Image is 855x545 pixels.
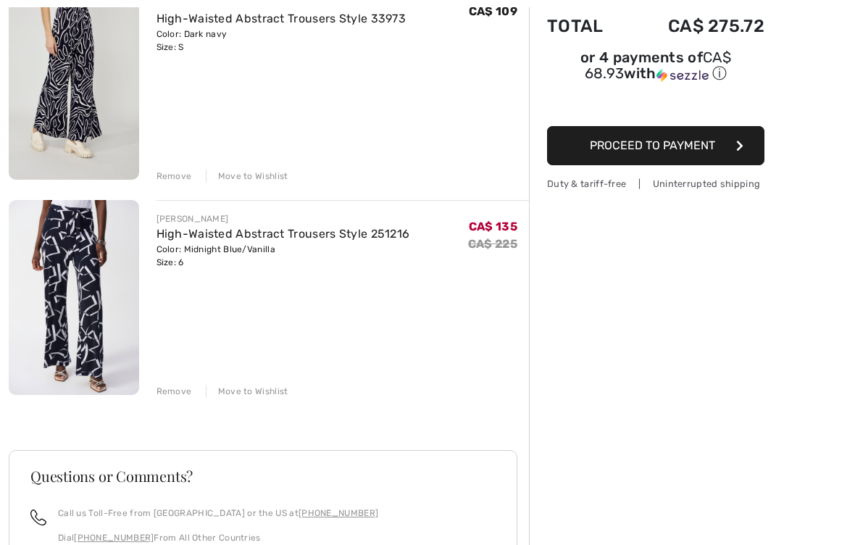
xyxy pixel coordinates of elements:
div: Remove [157,385,192,398]
div: Remove [157,170,192,183]
div: Move to Wishlist [206,170,288,183]
td: Total [547,1,627,51]
iframe: PayPal-paypal [547,88,764,121]
span: CA$ 135 [469,220,517,233]
p: Call us Toll-Free from [GEOGRAPHIC_DATA] or the US at [58,507,378,520]
div: or 4 payments of with [547,51,764,83]
div: Move to Wishlist [206,385,288,398]
a: High-Waisted Abstract Trousers Style 33973 [157,12,406,25]
s: CA$ 225 [468,237,517,251]
span: CA$ 109 [469,4,517,18]
a: High-Waisted Abstract Trousers Style 251216 [157,227,410,241]
img: Sezzle [656,69,709,82]
td: CA$ 275.72 [627,1,764,51]
a: [PHONE_NUMBER] [74,533,154,543]
div: or 4 payments ofCA$ 68.93withSezzle Click to learn more about Sezzle [547,51,764,88]
button: Proceed to Payment [547,126,764,165]
span: Proceed to Payment [590,138,715,152]
a: [PHONE_NUMBER] [299,508,378,518]
div: Duty & tariff-free | Uninterrupted shipping [547,177,764,191]
div: [PERSON_NAME] [157,212,410,225]
img: call [30,509,46,525]
div: Color: Dark navy Size: S [157,28,406,54]
span: CA$ 68.93 [585,49,731,82]
h3: Questions or Comments? [30,469,496,483]
div: Color: Midnight Blue/Vanilla Size: 6 [157,243,410,269]
img: High-Waisted Abstract Trousers Style 251216 [9,200,139,395]
p: Dial From All Other Countries [58,531,378,544]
